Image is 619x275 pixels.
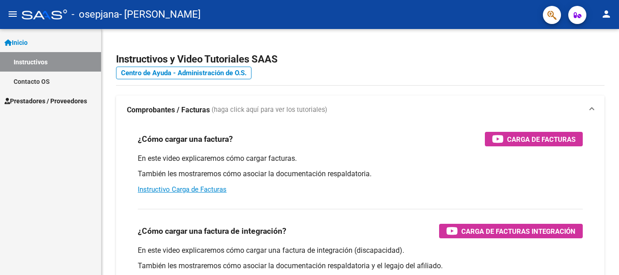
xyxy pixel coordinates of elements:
[138,225,286,237] h3: ¿Cómo cargar una factura de integración?
[138,169,583,179] p: También les mostraremos cómo asociar la documentación respaldatoria.
[138,261,583,271] p: También les mostraremos cómo asociar la documentación respaldatoria y el legajo del afiliado.
[116,67,251,79] a: Centro de Ayuda - Administración de O.S.
[72,5,119,24] span: - osepjana
[507,134,575,145] span: Carga de Facturas
[138,246,583,256] p: En este video explicaremos cómo cargar una factura de integración (discapacidad).
[127,105,210,115] strong: Comprobantes / Facturas
[119,5,201,24] span: - [PERSON_NAME]
[138,133,233,145] h3: ¿Cómo cargar una factura?
[7,9,18,19] mat-icon: menu
[485,132,583,146] button: Carga de Facturas
[138,154,583,164] p: En este video explicaremos cómo cargar facturas.
[212,105,327,115] span: (haga click aquí para ver los tutoriales)
[588,244,610,266] iframe: Intercom live chat
[5,38,28,48] span: Inicio
[439,224,583,238] button: Carga de Facturas Integración
[138,185,227,193] a: Instructivo Carga de Facturas
[116,96,604,125] mat-expansion-panel-header: Comprobantes / Facturas (haga click aquí para ver los tutoriales)
[5,96,87,106] span: Prestadores / Proveedores
[116,51,604,68] h2: Instructivos y Video Tutoriales SAAS
[601,9,612,19] mat-icon: person
[461,226,575,237] span: Carga de Facturas Integración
